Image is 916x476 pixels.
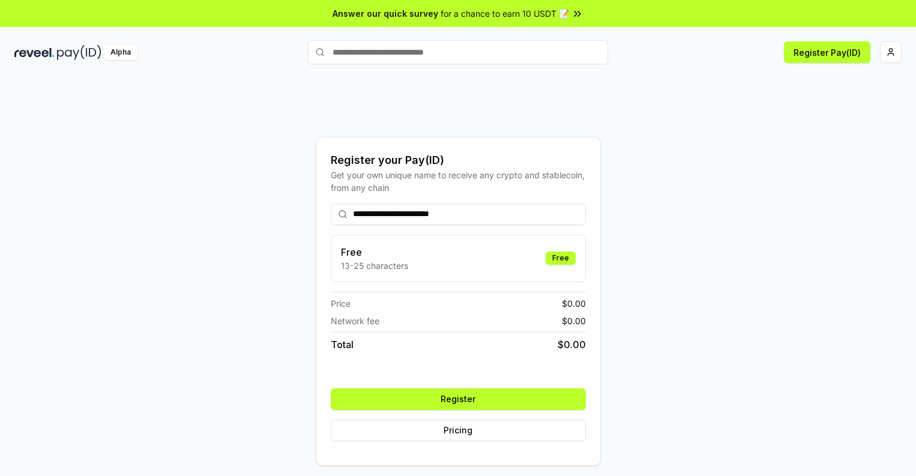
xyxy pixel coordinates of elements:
[331,388,586,410] button: Register
[331,337,354,352] span: Total
[331,169,586,194] div: Get your own unique name to receive any crypto and stablecoin, from any chain
[57,45,101,60] img: pay_id
[104,45,137,60] div: Alpha
[562,297,586,310] span: $ 0.00
[331,297,351,310] span: Price
[784,41,870,63] button: Register Pay(ID)
[331,420,586,441] button: Pricing
[341,245,408,259] h3: Free
[546,252,576,265] div: Free
[441,7,569,20] span: for a chance to earn 10 USDT 📝
[562,315,586,327] span: $ 0.00
[331,315,379,327] span: Network fee
[341,259,408,272] p: 13-25 characters
[331,152,586,169] div: Register your Pay(ID)
[14,45,55,60] img: reveel_dark
[558,337,586,352] span: $ 0.00
[333,7,438,20] span: Answer our quick survey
